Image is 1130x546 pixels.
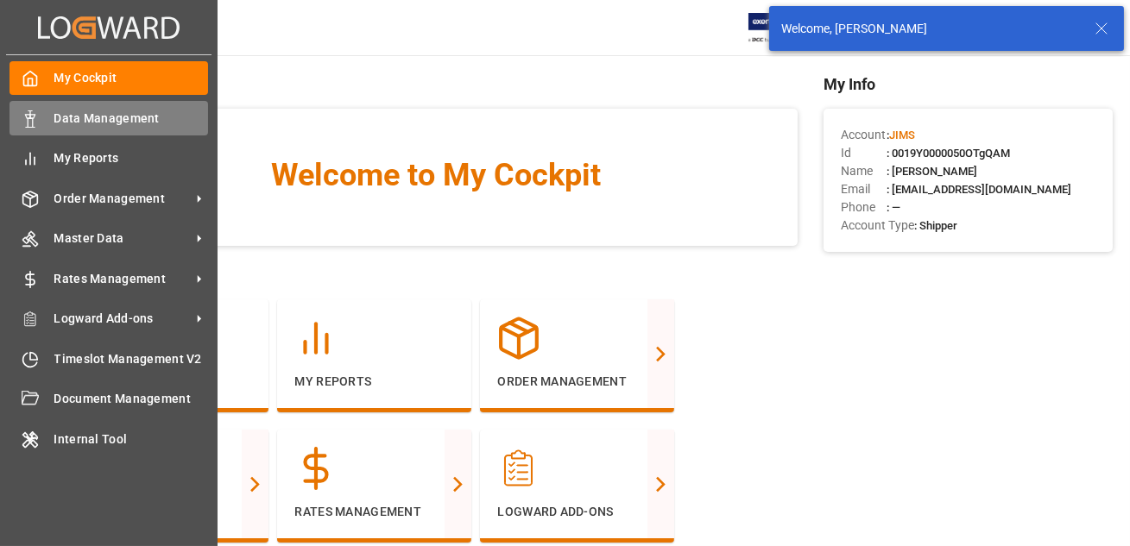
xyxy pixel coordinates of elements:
a: Data Management [9,101,208,135]
a: Document Management [9,382,208,416]
p: Logward Add-ons [497,503,657,521]
span: Logward Add-ons [54,310,191,328]
span: Document Management [54,390,209,408]
span: My Reports [54,149,209,167]
span: Name [841,162,887,180]
span: Order Management [54,190,191,208]
span: Email [841,180,887,198]
span: : [EMAIL_ADDRESS][DOMAIN_NAME] [887,183,1071,196]
span: : — [887,201,900,214]
p: Rates Management [294,503,454,521]
span: Id [841,144,887,162]
span: Phone [841,198,887,217]
a: My Cockpit [9,61,208,95]
p: Order Management [497,373,657,391]
span: Rates Management [54,270,191,288]
p: My Reports [294,373,454,391]
span: Account [841,126,887,144]
a: My Reports [9,141,208,175]
a: Internal Tool [9,422,208,455]
span: Navigation [74,263,798,286]
span: : [887,129,915,141]
span: : [PERSON_NAME] [887,165,977,178]
span: Timeslot Management V2 [54,350,209,368]
span: Master Data [54,229,191,248]
span: : 0019Y0000050OTgQAM [887,147,1010,160]
span: JIMS [889,129,915,141]
span: My Cockpit [54,69,209,87]
img: Exertis%20JAM%20-%20Email%20Logo.jpg_1722504956.jpg [748,13,808,43]
span: Account Type [841,217,914,235]
span: : Shipper [914,219,957,232]
div: Welcome, [PERSON_NAME] [781,20,1078,38]
a: Timeslot Management V2 [9,342,208,375]
span: My Info [824,72,1113,96]
span: Data Management [54,110,209,128]
span: Internal Tool [54,430,209,449]
span: Welcome to My Cockpit [109,152,763,198]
